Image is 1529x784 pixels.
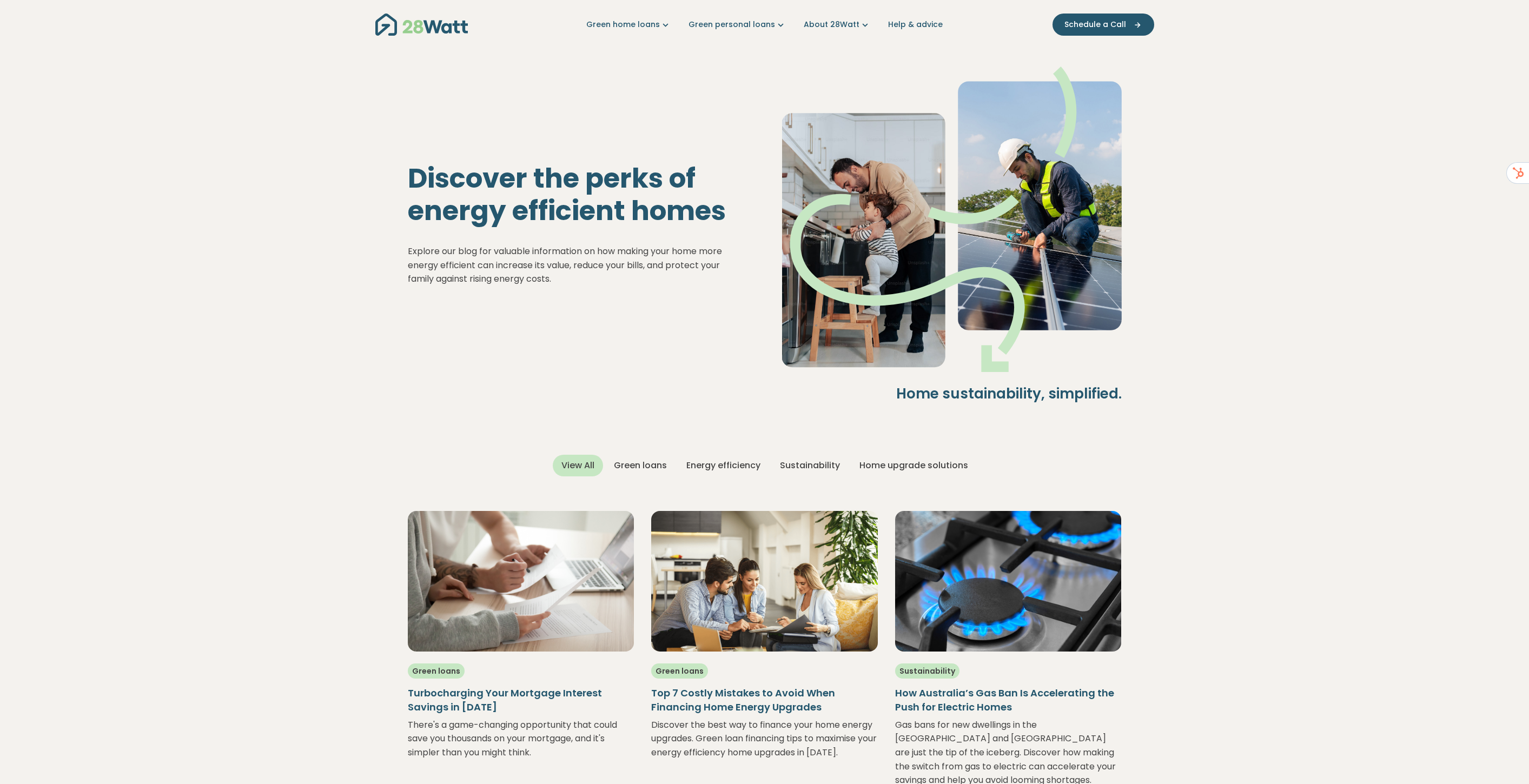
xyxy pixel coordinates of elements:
[408,663,465,679] span: Green loans
[895,686,1122,713] h5: How Australia’s Gas Ban Is Accelerating the Push for Electric Homes
[782,385,1122,403] h4: Home sustainability, simplified.
[851,455,977,476] div: Home upgrade solutions
[771,455,849,476] div: Sustainability
[375,14,468,36] img: 28Watt
[651,511,878,652] img: 7-mistakes-to-avoid-when-financing-home-energy-upgrades
[651,663,708,679] span: Green loans
[689,19,786,30] a: Green personal loans
[651,686,878,713] h5: Top 7 Costly Mistakes to Avoid When Financing Home Energy Upgrades
[586,19,671,30] a: Green home loans
[1053,14,1154,36] button: Schedule a Call
[605,455,676,476] div: Green loans
[804,19,871,30] a: About 28Watt
[895,677,1122,717] a: How Australia’s Gas Ban Is Accelerating the Push for Electric Homes
[553,455,603,476] div: View All
[375,11,1154,38] nav: Main navigation
[408,511,634,652] img: turbocharging-your-mortgage-interest-savings-in-2025
[408,244,747,286] p: Explore our blog for valuable information on how making your home more energy efficient can incre...
[895,663,959,679] span: Sustainability
[408,677,634,717] a: Turbocharging Your Mortgage Interest Savings in [DATE]
[408,686,634,713] h5: Turbocharging Your Mortgage Interest Savings in [DATE]
[895,511,1122,652] img: how-australias-gas-ban-is-accelerating-the-push-for-electric-homes
[678,455,769,476] div: Energy efficiency
[888,19,943,30] a: Help & advice
[1064,19,1126,30] span: Schedule a Call
[651,677,878,717] a: Top 7 Costly Mistakes to Avoid When Financing Home Energy Upgrades
[408,162,747,227] h1: Discover the perks of energy efficient homes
